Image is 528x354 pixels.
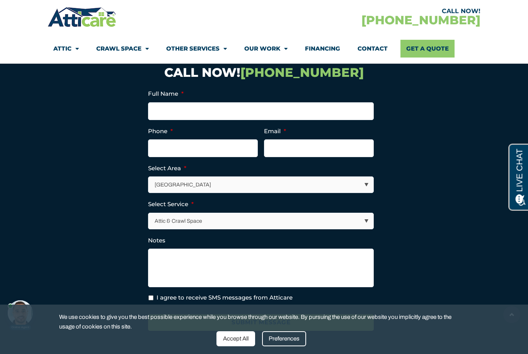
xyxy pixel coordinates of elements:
[262,331,306,346] div: Preferences
[216,331,255,346] div: Accept All
[148,237,165,244] label: Notes
[59,312,463,331] span: We use cookies to give you the best possible experience while you browse through our website. By ...
[264,127,286,135] label: Email
[148,90,184,98] label: Full Name
[96,40,149,58] a: Crawl Space
[53,40,79,58] a: Attic
[53,40,475,58] nav: Menu
[244,40,288,58] a: Our Work
[358,40,388,58] a: Contact
[148,127,173,135] label: Phone
[400,40,455,58] a: Get A Quote
[19,6,62,16] span: Opens a chat window
[148,164,186,172] label: Select Area
[164,65,364,80] a: CALL NOW![PHONE_NUMBER]
[166,40,227,58] a: Other Services
[148,200,194,208] label: Select Service
[240,65,364,80] span: [PHONE_NUMBER]
[4,285,46,331] iframe: Chat Invitation
[305,40,340,58] a: Financing
[264,8,480,14] div: CALL NOW!
[157,293,293,302] label: I agree to receive SMS messages from Atticare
